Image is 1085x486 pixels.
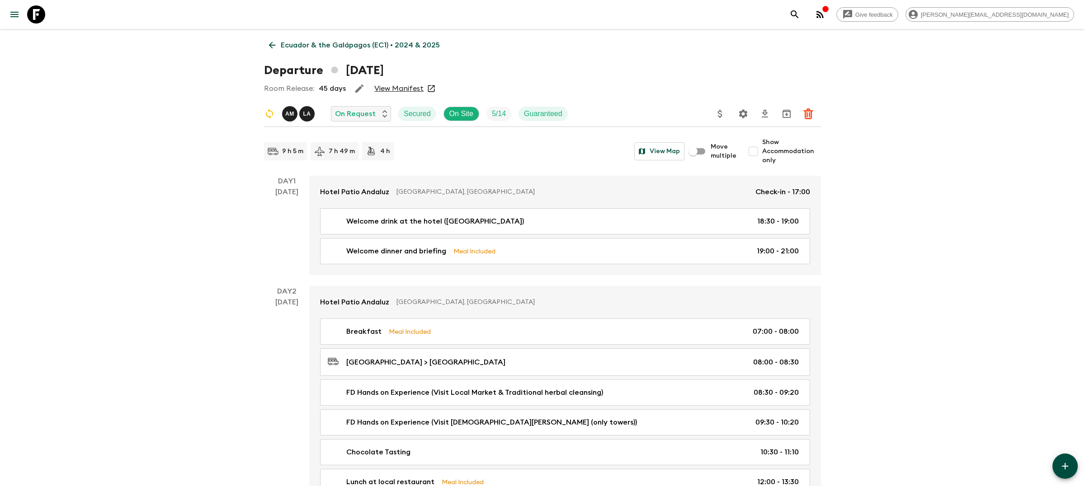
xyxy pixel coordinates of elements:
a: [GEOGRAPHIC_DATA] > [GEOGRAPHIC_DATA]08:00 - 08:30 [320,348,810,376]
p: A M [285,110,294,117]
p: 4 h [380,147,390,156]
a: FD Hands on Experience (Visit [DEMOGRAPHIC_DATA][PERSON_NAME] (only towers))09:30 - 10:20 [320,409,810,435]
p: 09:30 - 10:20 [755,417,799,428]
span: Alex Manzaba - Mainland, Luis Altamirano - Galapagos [282,109,316,116]
a: View Manifest [374,84,424,93]
p: 07:00 - 08:00 [753,326,799,337]
p: 08:00 - 08:30 [753,357,799,368]
p: Day 1 [264,176,309,187]
p: 10:30 - 11:10 [760,447,799,458]
span: [PERSON_NAME][EMAIL_ADDRESS][DOMAIN_NAME] [916,11,1074,18]
button: Settings [734,105,752,123]
p: 19:00 - 21:00 [757,246,799,257]
a: Hotel Patio Andaluz[GEOGRAPHIC_DATA], [GEOGRAPHIC_DATA] [309,286,821,318]
p: Room Release: [264,83,314,94]
div: Trip Fill [486,107,511,121]
button: menu [5,5,24,23]
p: 9 h 5 m [282,147,303,156]
p: Breakfast [346,326,382,337]
a: BreakfastMeal Included07:00 - 08:00 [320,318,810,345]
div: On Site [443,107,479,121]
button: Archive (Completed, Cancelled or Unsynced Departures only) [778,105,796,123]
p: Welcome drink at the hotel ([GEOGRAPHIC_DATA]) [346,216,524,227]
p: 5 / 14 [492,108,506,119]
p: Welcome dinner and briefing [346,246,446,257]
p: [GEOGRAPHIC_DATA], [GEOGRAPHIC_DATA] [396,187,748,196]
span: Show Accommodation only [762,138,821,165]
p: Meal Included [453,246,495,256]
svg: Sync Required - Changes detected [264,108,275,119]
p: [GEOGRAPHIC_DATA] > [GEOGRAPHIC_DATA] [346,357,505,368]
a: Chocolate Tasting10:30 - 11:10 [320,439,810,465]
p: 18:30 - 19:00 [757,216,799,227]
button: AMLA [282,106,316,121]
button: Update Price, Early Bird Discount and Costs [711,105,729,123]
p: Chocolate Tasting [346,447,410,458]
div: [PERSON_NAME][EMAIL_ADDRESS][DOMAIN_NAME] [906,7,1074,22]
p: 45 days [319,83,346,94]
p: 08:30 - 09:20 [754,387,799,398]
a: Give feedback [836,7,898,22]
p: [GEOGRAPHIC_DATA], [GEOGRAPHIC_DATA] [396,298,803,307]
a: FD Hands on Experience (Visit Local Market & Traditional herbal cleansing)08:30 - 09:20 [320,379,810,406]
div: Secured [398,107,436,121]
button: Download CSV [756,105,774,123]
a: Welcome drink at the hotel ([GEOGRAPHIC_DATA])18:30 - 19:00 [320,208,810,234]
p: Ecuador & the Galápagos (EC1) • 2024 & 2025 [281,40,440,51]
p: Hotel Patio Andaluz [320,187,389,197]
p: On Site [449,108,473,119]
span: Give feedback [850,11,898,18]
p: Meal Included [389,327,431,336]
div: [DATE] [275,187,298,275]
h1: Departure [DATE] [264,61,384,79]
p: Day 2 [264,286,309,297]
p: Secured [404,108,431,119]
button: search adventures [786,5,804,23]
a: Welcome dinner and briefingMeal Included19:00 - 21:00 [320,238,810,264]
p: Hotel Patio Andaluz [320,297,389,308]
a: Hotel Patio Andaluz[GEOGRAPHIC_DATA], [GEOGRAPHIC_DATA]Check-in - 17:00 [309,176,821,208]
p: Check-in - 17:00 [755,187,810,197]
span: Move multiple [711,142,737,160]
p: FD Hands on Experience (Visit [DEMOGRAPHIC_DATA][PERSON_NAME] (only towers)) [346,417,637,428]
p: FD Hands on Experience (Visit Local Market & Traditional herbal cleansing) [346,387,603,398]
p: 7 h 49 m [329,147,355,156]
a: Ecuador & the Galápagos (EC1) • 2024 & 2025 [264,36,445,54]
p: Guaranteed [524,108,562,119]
button: View Map [634,142,684,160]
button: Delete [799,105,817,123]
p: On Request [335,108,376,119]
p: L A [303,110,311,117]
